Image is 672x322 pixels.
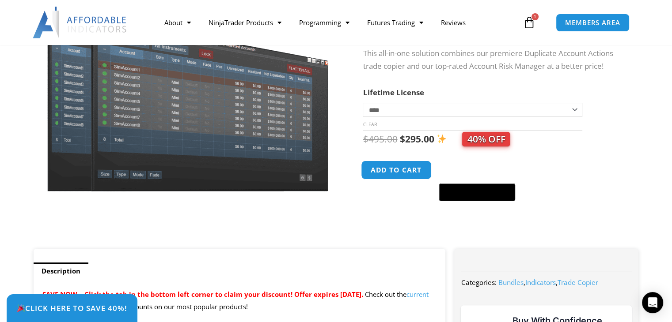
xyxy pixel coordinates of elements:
[557,278,598,287] a: Trade Copier
[437,134,446,143] img: ✨
[363,207,621,214] iframe: PayPal Message 1
[42,290,363,299] span: SAVE NOW – Click the tab in the bottom left corner to claim your discount! Offer expires [DATE].
[156,12,521,33] nav: Menu
[361,161,432,180] button: Add to cart
[642,292,663,313] div: Open Intercom Messenger
[290,12,358,33] a: Programming
[437,160,517,181] iframe: Secure express checkout frame
[525,278,555,287] a: Indicators
[363,121,376,127] a: Clear options
[498,278,523,287] a: Bundles
[461,278,496,287] span: Categories:
[363,34,621,73] p: Introducing the Ultimate Account Management Bundle for NinjaTrader! This all-in-one solution comb...
[462,132,510,146] span: 40% OFF
[498,278,598,287] span: , ,
[532,13,539,20] span: 1
[565,19,620,26] span: MEMBERS AREA
[399,133,434,145] bdi: 295.00
[7,294,137,322] a: 🎉Click Here to save 40%!
[556,14,630,32] a: MEMBERS AREA
[363,87,424,97] label: Lifetime License
[42,288,437,313] p: Check out the page for other discounts on our most popular products!
[17,304,25,312] img: 🎉
[363,133,397,145] bdi: 495.00
[17,304,127,312] span: Click Here to save 40%!
[34,262,88,280] a: Description
[33,7,128,38] img: LogoAI | Affordable Indicators – NinjaTrader
[358,12,432,33] a: Futures Trading
[510,10,549,35] a: 1
[439,183,515,201] button: Buy with GPay
[432,12,475,33] a: Reviews
[363,133,368,145] span: $
[200,12,290,33] a: NinjaTrader Products
[156,12,200,33] a: About
[399,133,405,145] span: $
